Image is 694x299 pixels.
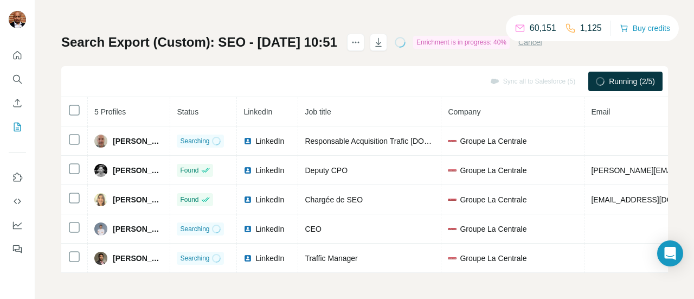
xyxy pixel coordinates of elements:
img: Avatar [94,222,107,236]
button: My lists [9,117,26,137]
img: company-logo [448,254,457,263]
div: Open Intercom Messenger [657,240,683,266]
span: LinkedIn [255,194,284,205]
button: Search [9,69,26,89]
img: LinkedIn logo [243,195,252,204]
span: Searching [180,136,209,146]
img: LinkedIn logo [243,166,252,175]
span: Found [180,166,198,175]
img: company-logo [448,225,457,233]
img: LinkedIn logo [243,225,252,233]
button: actions [347,34,364,51]
span: Responsable Acquisition Trafic [DOMAIN_NAME] / Caradisiac / Promoneuve / Mavoiturecash [305,137,618,145]
button: Buy credits [620,21,670,36]
div: Enrichment is in progress: 40% [413,36,510,49]
img: LinkedIn logo [243,137,252,145]
span: Found [180,195,198,205]
img: company-logo [448,137,457,145]
span: [PERSON_NAME] [113,253,163,264]
p: 1,125 [580,22,602,35]
span: Status [177,107,198,116]
h1: Search Export (Custom): SEO - [DATE] 10:51 [61,34,337,51]
span: Job title [305,107,331,116]
span: LinkedIn [255,253,284,264]
span: Groupe La Centrale [460,165,526,176]
span: Searching [180,253,209,263]
img: Avatar [9,11,26,28]
span: Chargée de SEO [305,195,363,204]
span: [PERSON_NAME] [113,224,163,234]
span: LinkedIn [255,165,284,176]
button: Use Surfe on LinkedIn [9,168,26,187]
img: Avatar [94,193,107,206]
button: Quick start [9,46,26,65]
span: 5 Profiles [94,107,126,116]
span: Searching [180,224,209,234]
span: Groupe La Centrale [460,253,526,264]
span: [PERSON_NAME] [113,165,163,176]
span: [PERSON_NAME] [113,194,163,205]
button: Feedback [9,239,26,259]
span: Groupe La Centrale [460,194,526,205]
span: Groupe La Centrale [460,224,526,234]
button: Cancel [518,37,542,48]
img: Avatar [94,135,107,148]
span: Traffic Manager [305,254,357,263]
img: company-logo [448,166,457,175]
span: Company [448,107,480,116]
img: Avatar [94,164,107,177]
button: Use Surfe API [9,192,26,211]
button: Enrich CSV [9,93,26,113]
p: 60,151 [530,22,556,35]
img: company-logo [448,195,457,204]
span: [PERSON_NAME] [113,136,163,147]
span: Email [591,107,610,116]
span: LinkedIn [255,224,284,234]
span: LinkedIn [243,107,272,116]
img: Avatar [94,252,107,265]
img: LinkedIn logo [243,254,252,263]
span: LinkedIn [255,136,284,147]
button: Dashboard [9,215,26,235]
span: Groupe La Centrale [460,136,526,147]
span: CEO [305,225,321,233]
span: Running (2/5) [609,76,655,87]
span: Deputy CPO [305,166,348,175]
